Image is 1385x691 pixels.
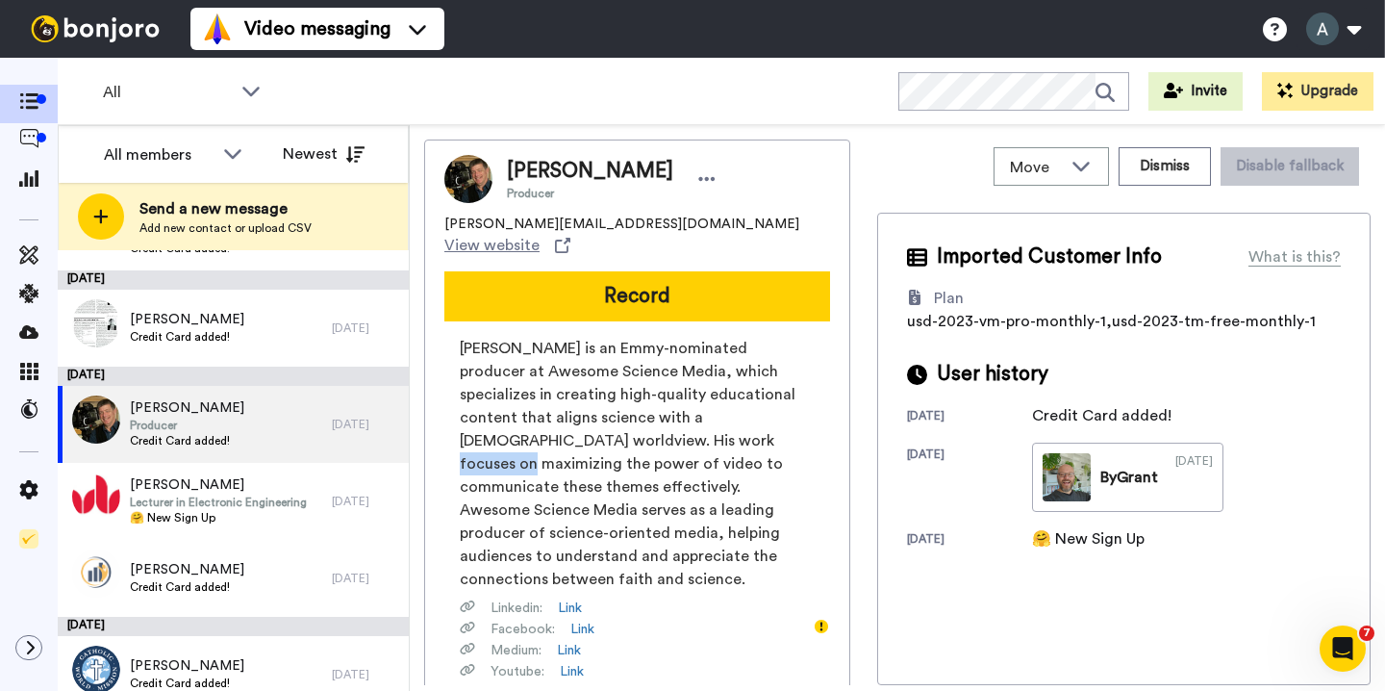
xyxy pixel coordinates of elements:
div: What is this? [1248,245,1341,269]
span: Video messaging [244,15,390,42]
img: bj-logo-header-white.svg [23,15,167,42]
span: [PERSON_NAME] is an Emmy-nominated producer at Awesome Science Media, which specializes in creati... [460,337,815,591]
div: Plan [934,287,964,310]
div: [DATE] [1175,453,1213,501]
img: vm-color.svg [202,13,233,44]
a: ByGrant[DATE] [1032,443,1223,512]
span: [PERSON_NAME] [130,656,244,676]
span: User history [937,360,1048,389]
img: Image of Kyle Justice [444,155,492,203]
span: [PERSON_NAME] [130,475,307,495]
img: 68a0cbea-f8f7-48c7-84ff-cc61b7eac84d.jpg [72,299,120,347]
button: Upgrade [1262,72,1373,111]
span: Medium : [491,641,541,660]
div: Tooltip anchor [813,618,830,635]
div: [DATE] [58,617,409,636]
a: View website [444,234,570,257]
div: [DATE] [332,494,399,509]
span: Add new contact or upload CSV [139,220,312,236]
span: Credit Card added! [130,433,244,448]
span: 🤗 New Sign Up [130,510,307,525]
span: All [103,81,232,104]
span: Imported Customer Info [937,243,1162,271]
span: [PERSON_NAME] [507,157,673,186]
span: Credit Card added! [130,579,244,595]
span: Youtube : [491,662,544,681]
span: Facebook : [491,620,555,639]
div: [DATE] [907,531,1032,550]
button: Record [444,271,830,321]
a: Link [570,620,594,639]
div: 🤗 New Sign Up [1032,527,1145,550]
span: [PERSON_NAME] [130,398,244,418]
div: [DATE] [907,447,1032,512]
div: [DATE] [332,320,399,336]
span: Move [1010,156,1062,179]
span: Credit Card added! [130,676,244,691]
a: Link [557,641,581,660]
img: 6ad662fd-b53e-4fda-9bcb-b9a38ffdfca5-thumb.jpg [1043,453,1091,501]
span: [PERSON_NAME] [130,560,244,579]
span: usd-2023-vm-pro-monthly-1,usd-2023-tm-free-monthly-1 [907,314,1316,329]
div: [DATE] [332,571,399,586]
img: 09e8c9bc-316b-4bc5-8b61-82ab1ba01f4d.png [72,550,120,598]
span: 7 [1359,626,1374,641]
button: Dismiss [1119,147,1211,186]
span: View website [444,234,540,257]
iframe: Intercom live chat [1320,626,1366,672]
div: By Grant [1100,466,1158,489]
img: 7ab45a92-2a8d-422c-9d37-b94afb090339.jpg [72,396,120,444]
span: Linkedin : [491,599,542,618]
span: Lecturer in Electronic Engineering [130,495,307,510]
div: [DATE] [332,667,399,682]
a: Link [558,599,582,618]
div: [DATE] [332,417,399,432]
img: 333c4f1f-214f-4ad6-b209-432b4253442c.jpg [72,473,120,521]
a: Link [560,662,584,681]
span: [PERSON_NAME][EMAIL_ADDRESS][DOMAIN_NAME] [444,215,799,234]
span: [PERSON_NAME] [130,310,244,329]
div: All members [104,143,214,166]
div: [DATE] [907,408,1032,427]
button: Invite [1148,72,1243,111]
div: [DATE] [58,270,409,290]
div: [DATE] [58,367,409,386]
span: Producer [507,186,673,201]
img: Checklist.svg [19,529,38,549]
button: Disable fallback [1221,147,1359,186]
span: Credit Card added! [130,329,244,345]
span: Send a new message [139,197,312,220]
span: Producer [130,418,244,433]
button: Newest [268,135,379,173]
div: Credit Card added! [1032,404,1171,427]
